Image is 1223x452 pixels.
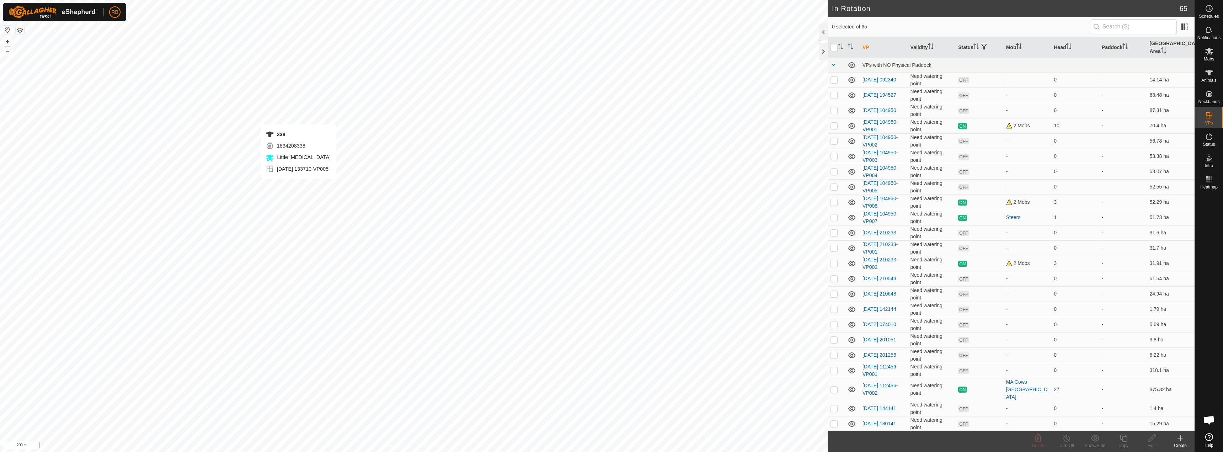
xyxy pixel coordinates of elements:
[860,37,908,58] th: VP
[838,44,843,50] p-sorticon: Activate to sort
[958,261,967,267] span: ON
[958,108,969,114] span: OFF
[1147,271,1195,286] td: 51.54 ha
[958,421,969,427] span: OFF
[958,154,969,160] span: OFF
[1099,363,1147,378] td: -
[1051,149,1099,164] td: 0
[1147,378,1195,401] td: 375.32 ha
[958,276,969,282] span: OFF
[908,378,956,401] td: Need watering point
[1147,164,1195,179] td: 53.07 ha
[1006,198,1048,206] div: 2 Mobs
[1099,256,1147,271] td: -
[1147,103,1195,118] td: 87.31 ha
[1109,442,1138,449] div: Copy
[908,317,956,332] td: Need watering point
[1099,225,1147,240] td: -
[1147,225,1195,240] td: 31.6 ha
[908,118,956,133] td: Need watering point
[1099,87,1147,103] td: -
[958,123,967,129] span: ON
[908,149,956,164] td: Need watering point
[1147,118,1195,133] td: 70.4 ha
[1099,72,1147,87] td: -
[862,321,896,327] a: [DATE] 074010
[1006,91,1048,99] div: -
[1006,420,1048,427] div: -
[1003,37,1051,58] th: Mob
[908,401,956,416] td: Need watering point
[1051,72,1099,87] td: 0
[862,405,896,411] a: [DATE] 144141
[862,134,898,148] a: [DATE] 104950-VP002
[1147,179,1195,195] td: 52.55 ha
[908,225,956,240] td: Need watering point
[1006,137,1048,145] div: -
[862,291,896,297] a: [DATE] 210648
[928,44,934,50] p-sorticon: Activate to sort
[1051,87,1099,103] td: 0
[1122,44,1128,50] p-sorticon: Activate to sort
[1099,286,1147,302] td: -
[1147,302,1195,317] td: 1.79 ha
[1180,3,1187,14] span: 65
[862,241,898,255] a: [DATE] 210233-VP001
[958,215,967,221] span: ON
[1006,183,1048,191] div: -
[1081,442,1109,449] div: Show/Hide
[1099,149,1147,164] td: -
[1051,240,1099,256] td: 0
[958,77,969,83] span: OFF
[908,87,956,103] td: Need watering point
[862,421,896,426] a: [DATE] 180141
[908,416,956,431] td: Need watering point
[958,368,969,374] span: OFF
[908,164,956,179] td: Need watering point
[958,230,969,236] span: OFF
[1006,122,1048,129] div: 2 Mobs
[1147,256,1195,271] td: 31.91 ha
[908,347,956,363] td: Need watering point
[862,211,898,224] a: [DATE] 104950-VP007
[862,107,896,113] a: [DATE] 104950
[908,286,956,302] td: Need watering point
[1099,195,1147,210] td: -
[266,142,331,150] div: 1834208338
[1147,347,1195,363] td: 8.22 ha
[1099,133,1147,149] td: -
[1051,378,1099,401] td: 27
[1099,347,1147,363] td: -
[1006,168,1048,175] div: -
[908,72,956,87] td: Need watering point
[1006,290,1048,298] div: -
[1099,164,1147,179] td: -
[862,383,898,396] a: [DATE] 112456-VP002
[862,196,898,209] a: [DATE] 104950-VP006
[1006,367,1048,374] div: -
[1205,121,1213,125] span: VPs
[862,62,1192,68] div: VPs with NO Physical Paddock
[973,44,979,50] p-sorticon: Activate to sort
[958,337,969,343] span: OFF
[862,92,896,98] a: [DATE] 194527
[1006,275,1048,282] div: -
[1205,443,1213,447] span: Help
[862,150,898,163] a: [DATE] 104950-VP003
[1147,317,1195,332] td: 5.69 ha
[1198,100,1219,104] span: Neckbands
[1147,332,1195,347] td: 3.8 ha
[1051,133,1099,149] td: 0
[266,165,331,173] div: [DATE] 133710-VP005
[862,230,896,235] a: [DATE] 210233
[1147,87,1195,103] td: 68.48 ha
[958,387,967,393] span: ON
[1099,401,1147,416] td: -
[1147,401,1195,416] td: 1.4 ha
[862,337,896,342] a: [DATE] 201051
[908,240,956,256] td: Need watering point
[1006,405,1048,412] div: -
[421,443,442,449] a: Contact Us
[1032,443,1045,448] span: Delete
[1051,286,1099,302] td: 0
